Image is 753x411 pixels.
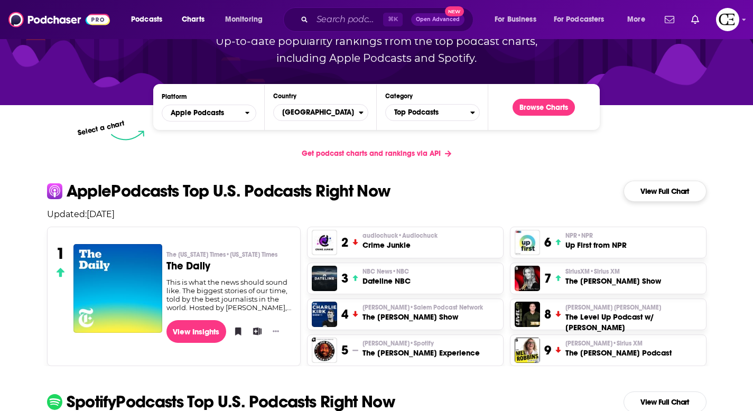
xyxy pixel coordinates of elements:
[341,235,348,250] h3: 2
[362,303,483,312] p: Charlie Kirk • Salem Podcast Network
[362,240,438,250] h3: Crime Junkie
[687,11,703,29] a: Show notifications dropdown
[293,7,484,32] div: Search podcasts, credits, & more...
[175,11,211,28] a: Charts
[362,276,411,286] h3: Dateline NBC
[166,250,277,259] span: The [US_STATE] Times
[226,251,277,258] span: • [US_STATE] Times
[565,276,661,286] h3: The [PERSON_NAME] Show
[362,231,438,250] a: audiochuck•AudiochuckCrime Junkie
[312,230,337,255] img: Crime Junkie
[386,104,470,122] span: Top Podcasts
[398,232,438,239] span: • Audiochuck
[577,232,593,239] span: • NPR
[515,230,540,255] a: Up First from NPR
[385,104,480,121] button: Categories
[544,235,551,250] h3: 6
[39,209,715,219] p: Updated: [DATE]
[565,339,672,348] p: Mel Robbins • Sirius XM
[565,231,627,240] p: NPR • NPR
[67,183,391,200] p: Apple Podcasts Top U.S. Podcasts Right Now
[312,338,337,363] img: The Joe Rogan Experience
[312,266,337,291] a: Dateline NBC
[544,342,551,358] h3: 9
[513,99,575,116] a: Browse Charts
[67,394,395,410] p: Spotify Podcasts Top U.S. Podcasts Right Now
[166,261,292,272] h3: The Daily
[166,250,292,278] a: The [US_STATE] Times•[US_STATE] TimesThe Daily
[47,394,62,409] img: spotify Icon
[362,339,480,348] p: Joe Rogan • Spotify
[612,340,643,347] span: • Sirius XM
[182,12,204,27] span: Charts
[565,339,643,348] span: [PERSON_NAME]
[565,303,661,312] span: [PERSON_NAME] [PERSON_NAME]
[341,270,348,286] h3: 3
[565,267,661,276] p: SiriusXM • Sirius XM
[590,268,620,275] span: • Sirius XM
[362,267,409,276] span: NBC News
[565,267,661,286] a: SiriusXM•Sirius XMThe [PERSON_NAME] Show
[362,339,434,348] span: [PERSON_NAME]
[410,340,434,347] span: • Spotify
[565,231,593,240] span: NPR
[565,348,672,358] h3: The [PERSON_NAME] Podcast
[249,323,260,339] button: Add to List
[131,12,162,27] span: Podcasts
[273,104,368,121] button: Countries
[341,342,348,358] h3: 5
[515,338,540,363] img: The Mel Robbins Podcast
[445,6,464,16] span: New
[77,119,126,137] p: Select a chart
[225,12,263,27] span: Monitoring
[362,231,438,240] span: audiochuck
[166,320,226,343] a: View Insights
[362,267,411,286] a: NBC News•NBCDateline NBC
[268,326,283,337] button: Show More Button
[124,11,176,28] button: open menu
[544,306,551,322] h3: 8
[565,303,701,312] p: Paul Alex Espinoza
[162,105,256,122] button: open menu
[565,312,701,333] h3: The Level Up Podcast w/ [PERSON_NAME]
[383,13,403,26] span: ⌘ K
[620,11,658,28] button: open menu
[166,278,292,312] div: This is what the news should sound like. The biggest stories of our time, told by the best journa...
[515,302,540,327] img: The Level Up Podcast w/ Paul Alex
[230,323,241,339] button: Bookmark Podcast
[565,267,620,276] span: SiriusXM
[362,267,411,276] p: NBC News • NBC
[544,270,551,286] h3: 7
[487,11,550,28] button: open menu
[362,303,483,312] span: [PERSON_NAME]
[73,244,162,332] a: The Daily
[312,302,337,327] img: The Charlie Kirk Show
[565,240,627,250] h3: Up First from NPR
[195,33,559,67] p: Up-to-date popularity rankings from the top podcast charts, including Apple Podcasts and Spotify.
[515,266,540,291] img: The Megyn Kelly Show
[73,244,162,333] img: The Daily
[410,304,483,311] span: • Salem Podcast Network
[302,149,441,158] span: Get podcast charts and rankings via API
[661,11,678,29] a: Show notifications dropdown
[8,10,110,30] img: Podchaser - Follow, Share and Rate Podcasts
[56,244,65,263] h3: 1
[341,306,348,322] h3: 4
[362,348,480,358] h3: The [PERSON_NAME] Experience
[362,231,438,240] p: audiochuck • Audiochuck
[274,104,358,122] span: [GEOGRAPHIC_DATA]
[362,303,483,322] a: [PERSON_NAME]•Salem Podcast NetworkThe [PERSON_NAME] Show
[416,17,460,22] span: Open Advanced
